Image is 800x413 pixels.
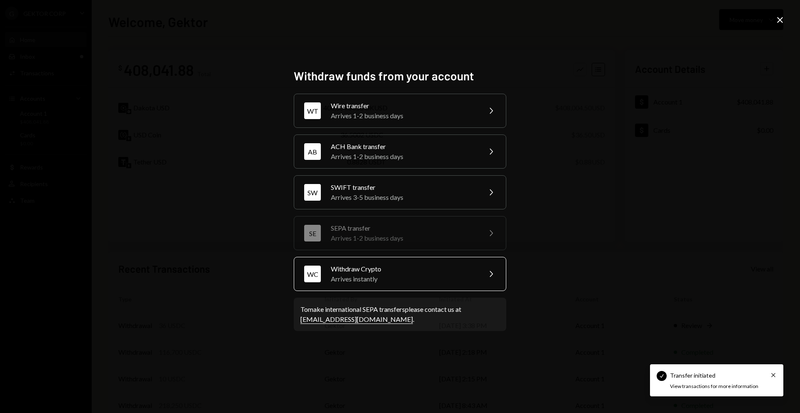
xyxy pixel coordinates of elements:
div: To make international SEPA transfers please contact us at . [300,304,500,324]
button: SESEPA transferArrives 1-2 business days [294,216,506,250]
h2: Withdraw funds from your account [294,68,506,84]
div: Arrives instantly [331,274,476,284]
div: Arrives 3-5 business days [331,192,476,202]
div: SW [304,184,321,201]
div: SE [304,225,321,241]
div: SEPA transfer [331,223,476,233]
div: Wire transfer [331,101,476,111]
div: WT [304,102,321,119]
button: WCWithdraw CryptoArrives instantly [294,257,506,291]
div: Arrives 1-2 business days [331,111,476,121]
div: WC [304,266,321,282]
div: AB [304,143,321,160]
div: Arrives 1-2 business days [331,233,476,243]
a: [EMAIL_ADDRESS][DOMAIN_NAME] [300,315,413,324]
button: ABACH Bank transferArrives 1-2 business days [294,134,506,169]
div: ACH Bank transfer [331,142,476,152]
div: Arrives 1-2 business days [331,152,476,162]
button: WTWire transferArrives 1-2 business days [294,94,506,128]
button: SWSWIFT transferArrives 3-5 business days [294,175,506,209]
div: SWIFT transfer [331,182,476,192]
div: Withdraw Crypto [331,264,476,274]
